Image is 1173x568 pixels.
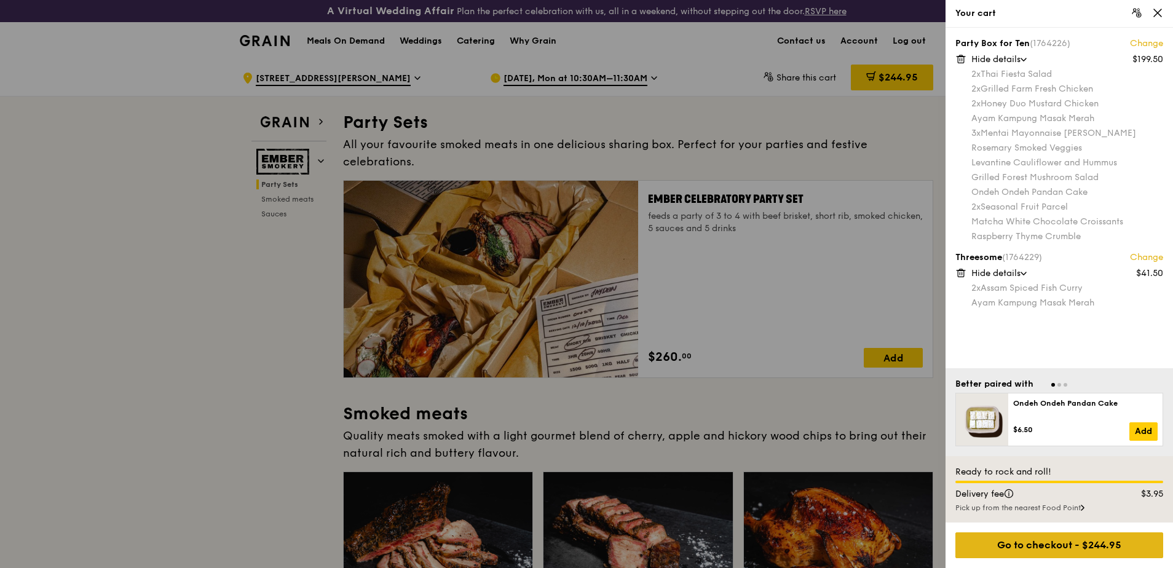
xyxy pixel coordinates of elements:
[971,172,1163,184] div: Grilled Forest Mushroom Salad
[955,378,1033,390] div: Better paired with
[1136,267,1163,280] div: $41.50
[971,98,981,109] span: 2x
[971,268,1021,278] span: Hide details
[971,202,981,212] span: 2x
[971,69,981,79] span: 2x
[971,282,1163,294] div: Assam Spiced Fish Curry
[971,112,1163,125] div: Ayam Kampung Masak Merah
[971,201,1163,213] div: Seasonal Fruit Parcel
[971,68,1163,81] div: Thai Fiesta Salad
[955,532,1163,558] div: Go to checkout - $244.95
[1130,251,1163,264] a: Change
[1132,53,1163,66] div: $199.50
[1057,383,1061,387] span: Go to slide 2
[948,488,1115,500] div: Delivery fee
[971,83,1163,95] div: Grilled Farm Fresh Chicken
[955,37,1163,50] div: Party Box for Ten
[971,297,1163,309] div: Ayam Kampung Masak Merah
[971,186,1163,199] div: Ondeh Ondeh Pandan Cake
[971,216,1163,228] div: Matcha White Chocolate Croissants
[955,503,1163,513] div: Pick up from the nearest Food Point
[1064,383,1067,387] span: Go to slide 3
[971,157,1163,169] div: Levantine Cauliflower and Hummus
[1115,488,1171,500] div: $3.95
[1051,383,1055,387] span: Go to slide 1
[955,7,1163,20] div: Your cart
[955,251,1163,264] div: Threesome
[971,84,981,94] span: 2x
[971,54,1021,65] span: Hide details
[1013,425,1129,435] div: $6.50
[971,231,1163,243] div: Raspberry Thyme Crumble
[971,142,1163,154] div: Rosemary Smoked Veggies
[1030,38,1070,49] span: (1764226)
[971,128,981,138] span: 3x
[1002,252,1042,262] span: (1764229)
[1130,37,1163,50] a: Change
[971,98,1163,110] div: Honey Duo Mustard Chicken
[1129,422,1158,441] a: Add
[971,127,1163,140] div: Mentai Mayonnaise [PERSON_NAME]
[955,466,1163,478] div: Ready to rock and roll!
[1013,398,1158,408] div: Ondeh Ondeh Pandan Cake
[971,283,981,293] span: 2x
